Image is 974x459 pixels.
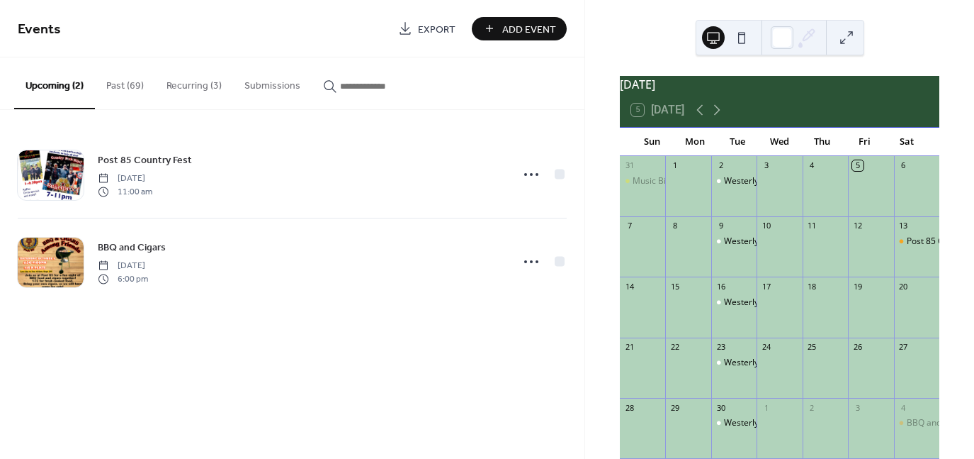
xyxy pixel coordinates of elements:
[711,357,757,369] div: Westerly Radio Show
[95,57,155,108] button: Past (69)
[885,128,928,156] div: Sat
[716,128,759,156] div: Tue
[894,417,939,429] div: BBQ and Cigars
[98,172,152,185] span: [DATE]
[669,402,680,413] div: 29
[715,342,726,353] div: 23
[18,16,61,43] span: Events
[98,239,166,255] a: BBQ and Cigars
[898,160,909,171] div: 6
[669,160,680,171] div: 1
[624,281,635,292] div: 14
[502,22,556,37] span: Add Event
[711,417,757,429] div: Westerly Radio Show
[418,22,455,37] span: Export
[761,160,771,171] div: 3
[761,342,771,353] div: 24
[761,281,771,292] div: 17
[894,236,939,248] div: Post 85 Country Fest
[98,152,192,168] a: Post 85 Country Fest
[98,240,166,255] span: BBQ and Cigars
[624,402,635,413] div: 28
[761,402,771,413] div: 1
[898,221,909,231] div: 13
[724,236,806,248] div: Westerly Radio Show
[98,185,152,198] span: 11:00 am
[715,281,726,292] div: 16
[852,402,863,413] div: 3
[898,342,909,353] div: 27
[633,175,722,187] div: Music Bingo at Post 43
[898,402,909,413] div: 4
[624,342,635,353] div: 21
[631,128,674,156] div: Sun
[807,221,817,231] div: 11
[807,342,817,353] div: 25
[711,175,757,187] div: Westerly Radio Show
[898,281,909,292] div: 20
[807,160,817,171] div: 4
[759,128,801,156] div: Wed
[98,153,192,168] span: Post 85 Country Fest
[387,17,466,40] a: Export
[724,417,806,429] div: Westerly Radio Show
[800,128,843,156] div: Thu
[724,357,806,369] div: Westerly Radio Show
[852,281,863,292] div: 19
[724,297,806,309] div: Westerly Radio Show
[807,281,817,292] div: 18
[907,417,969,429] div: BBQ and Cigars
[98,260,148,272] span: [DATE]
[669,342,680,353] div: 22
[624,221,635,231] div: 7
[233,57,312,108] button: Submissions
[14,57,95,109] button: Upcoming (2)
[852,342,863,353] div: 26
[843,128,885,156] div: Fri
[852,221,863,231] div: 12
[669,221,680,231] div: 8
[711,236,757,248] div: Westerly Radio Show
[715,221,726,231] div: 9
[620,76,939,93] div: [DATE]
[669,281,680,292] div: 15
[620,175,665,187] div: Music Bingo at Post 43
[674,128,716,156] div: Mon
[624,160,635,171] div: 31
[807,402,817,413] div: 2
[98,272,148,285] span: 6:00 pm
[852,160,863,171] div: 5
[761,221,771,231] div: 10
[711,297,757,309] div: Westerly Radio Show
[472,17,567,40] button: Add Event
[715,160,726,171] div: 2
[724,175,806,187] div: Westerly Radio Show
[715,402,726,413] div: 30
[155,57,233,108] button: Recurring (3)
